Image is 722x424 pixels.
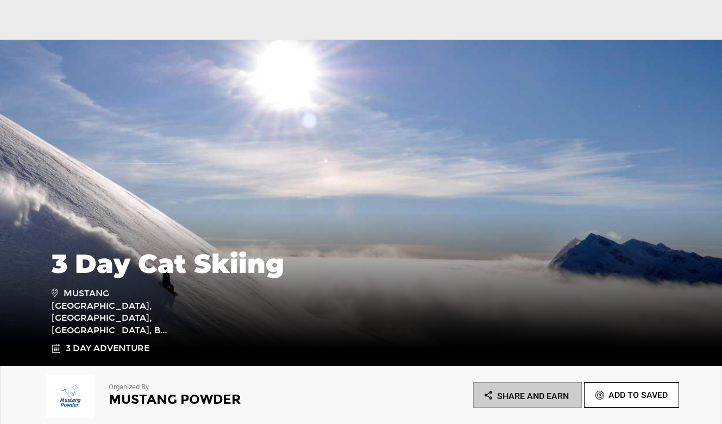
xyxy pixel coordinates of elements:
span: Add To Saved [608,390,668,400]
h2: Mustang Powder [109,392,331,407]
h1: 3 Day Cat Skiing [52,249,671,278]
img: img_0ff4e6702feb5b161957f2ea789f15f4.png [43,375,98,418]
span: 3 Day Adventure [66,342,149,355]
p: Organized By [109,382,331,392]
span: Mustang [GEOGRAPHIC_DATA], [GEOGRAPHIC_DATA], [GEOGRAPHIC_DATA], B... [52,286,206,337]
